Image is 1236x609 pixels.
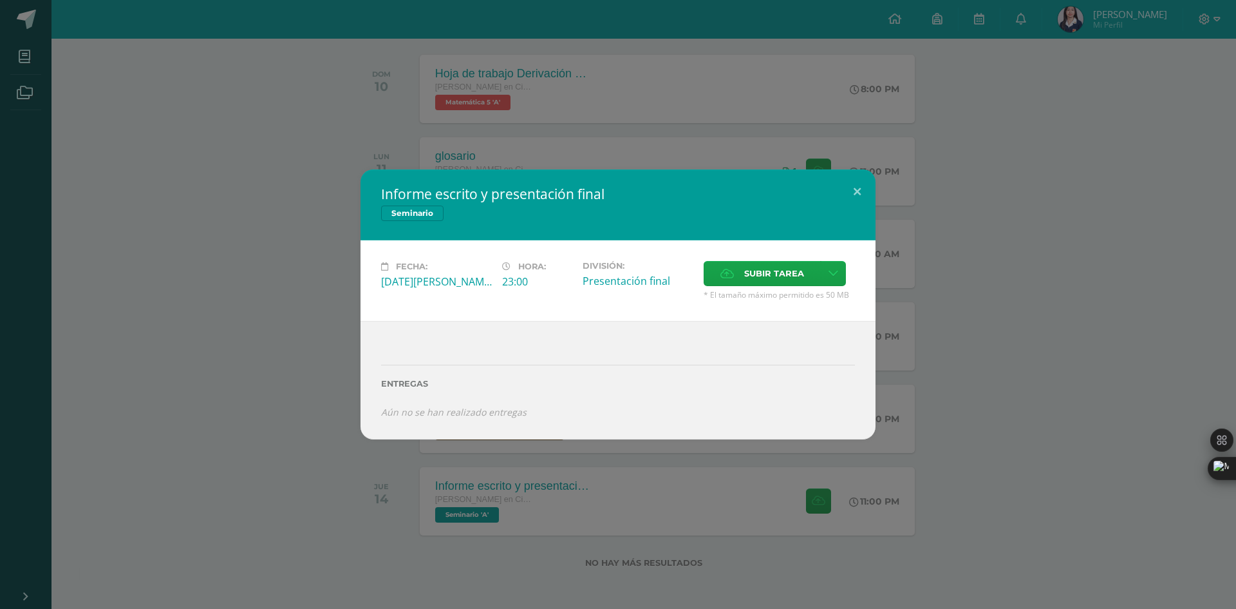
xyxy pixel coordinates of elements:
label: División: [583,261,693,271]
button: Close (Esc) [839,169,876,213]
span: Hora: [518,262,546,271]
h2: Informe escrito y presentación final [381,185,855,203]
div: Presentación final [583,274,693,288]
div: 23:00 [502,275,572,289]
span: Fecha: [396,262,427,271]
i: Aún no se han realizado entregas [381,406,527,418]
div: [DATE][PERSON_NAME] [381,275,492,289]
span: * El tamaño máximo permitido es 50 MB [704,289,855,300]
span: Subir tarea [744,262,804,285]
span: Seminario [381,206,444,221]
label: Entregas [381,379,855,389]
